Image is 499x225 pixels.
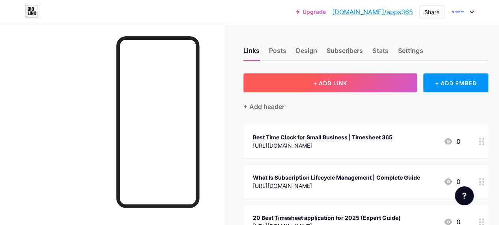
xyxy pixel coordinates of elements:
div: Stats [372,46,388,60]
div: Subscribers [327,46,363,60]
button: + ADD LINK [243,73,417,92]
div: + Add header [243,102,284,111]
div: Share [424,8,439,16]
div: Posts [269,46,286,60]
div: Settings [398,46,423,60]
div: 0 [443,137,460,146]
div: Links [243,46,260,60]
div: 0 [443,177,460,186]
a: Upgrade [296,9,326,15]
div: [URL][DOMAIN_NAME] [253,141,392,150]
div: Best Time Clock for Small Business | Timesheet 365 [253,133,392,141]
div: What Is Subscription Lifecycle Management | Complete Guide [253,173,420,182]
img: apps365 [450,4,465,19]
div: 20 Best Timesheet application for 2025 (Expert Guide) [253,214,400,222]
div: Design [296,46,317,60]
a: [DOMAIN_NAME]/apps365 [332,7,413,17]
div: [URL][DOMAIN_NAME] [253,182,420,190]
div: + ADD EMBED [423,73,488,92]
span: + ADD LINK [313,80,347,86]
